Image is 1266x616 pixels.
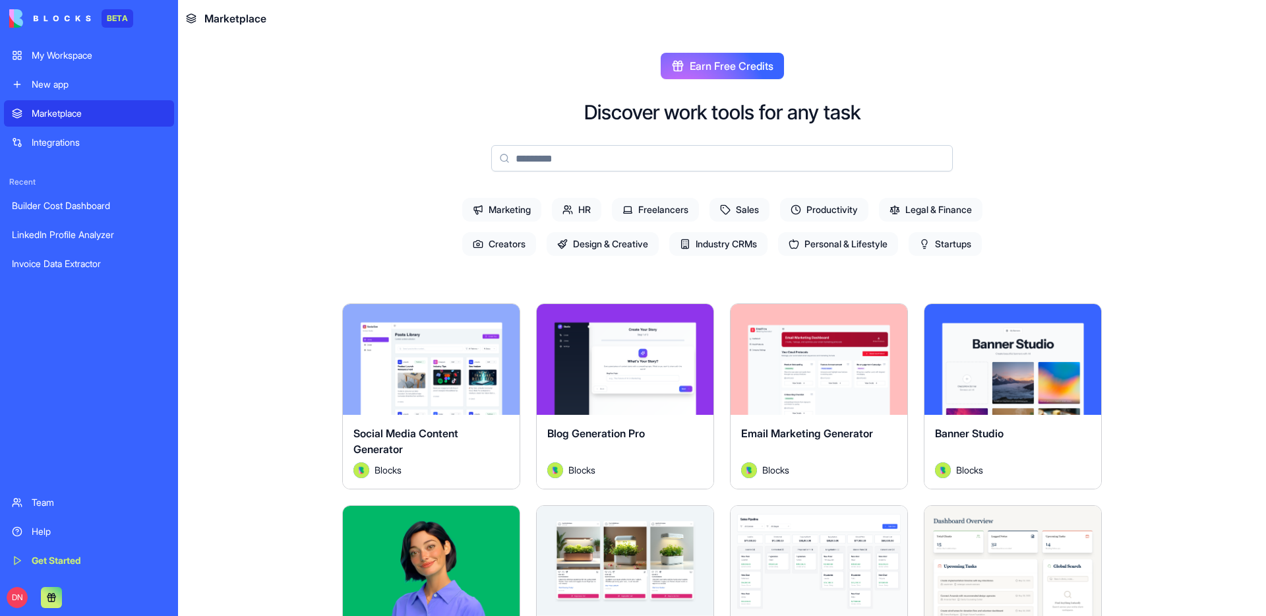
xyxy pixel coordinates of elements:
[4,42,174,69] a: My Workspace
[956,463,983,477] span: Blocks
[7,587,28,608] span: DN
[741,462,757,478] img: Avatar
[669,232,768,256] span: Industry CRMs
[32,554,166,567] div: Get Started
[204,11,266,26] span: Marketplace
[4,129,174,156] a: Integrations
[353,425,509,462] div: Social Media Content Generator
[4,177,174,187] span: Recent
[4,193,174,219] a: Builder Cost Dashboard
[762,463,789,477] span: Blocks
[612,198,699,222] span: Freelancers
[547,232,659,256] span: Design & Creative
[12,257,166,270] div: Invoice Data Extractor
[4,222,174,248] a: LinkedIn Profile Analyzer
[879,198,982,222] span: Legal & Finance
[935,462,951,478] img: Avatar
[709,198,769,222] span: Sales
[547,462,563,478] img: Avatar
[32,136,166,149] div: Integrations
[102,9,133,28] div: BETA
[741,425,897,462] div: Email Marketing Generator
[4,251,174,277] a: Invoice Data Extractor
[584,100,860,124] h2: Discover work tools for any task
[353,462,369,478] img: Avatar
[9,9,91,28] img: logo
[32,107,166,120] div: Marketplace
[547,427,645,440] span: Blog Generation Pro
[32,78,166,91] div: New app
[661,53,784,79] button: Earn Free Credits
[462,198,541,222] span: Marketing
[353,427,458,456] span: Social Media Content Generator
[462,232,536,256] span: Creators
[4,518,174,545] a: Help
[32,496,166,509] div: Team
[4,489,174,516] a: Team
[780,198,868,222] span: Productivity
[342,303,520,489] a: Social Media Content GeneratorAvatarBlocks
[552,198,601,222] span: HR
[924,303,1102,489] a: Banner StudioAvatarBlocks
[375,463,402,477] span: Blocks
[730,303,908,489] a: Email Marketing GeneratorAvatarBlocks
[32,49,166,62] div: My Workspace
[9,9,133,28] a: BETA
[935,425,1091,462] div: Banner Studio
[4,547,174,574] a: Get Started
[909,232,982,256] span: Startups
[547,425,703,462] div: Blog Generation Pro
[4,100,174,127] a: Marketplace
[12,228,166,241] div: LinkedIn Profile Analyzer
[12,199,166,212] div: Builder Cost Dashboard
[935,427,1004,440] span: Banner Studio
[690,58,773,74] span: Earn Free Credits
[778,232,898,256] span: Personal & Lifestyle
[536,303,714,489] a: Blog Generation ProAvatarBlocks
[568,463,595,477] span: Blocks
[32,525,166,538] div: Help
[4,71,174,98] a: New app
[741,427,873,440] span: Email Marketing Generator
